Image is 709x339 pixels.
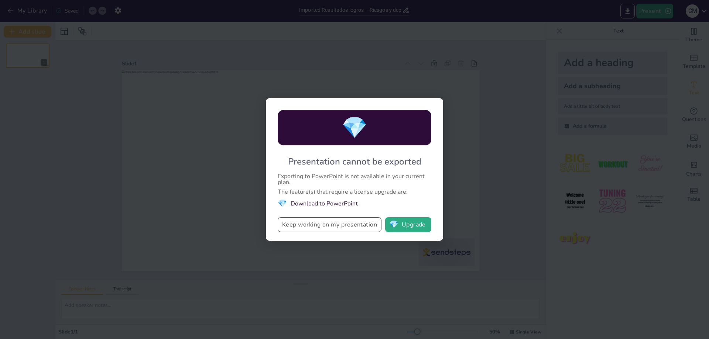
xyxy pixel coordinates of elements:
li: Download to PowerPoint [278,198,431,208]
div: Exporting to PowerPoint is not available in your current plan. [278,173,431,185]
button: Keep working on my presentation [278,217,381,232]
span: diamond [278,198,287,208]
span: diamond [389,221,398,228]
div: The feature(s) that require a license upgrade are: [278,189,431,195]
div: Presentation cannot be exported [288,156,421,167]
button: diamondUpgrade [385,217,431,232]
span: diamond [342,114,367,142]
